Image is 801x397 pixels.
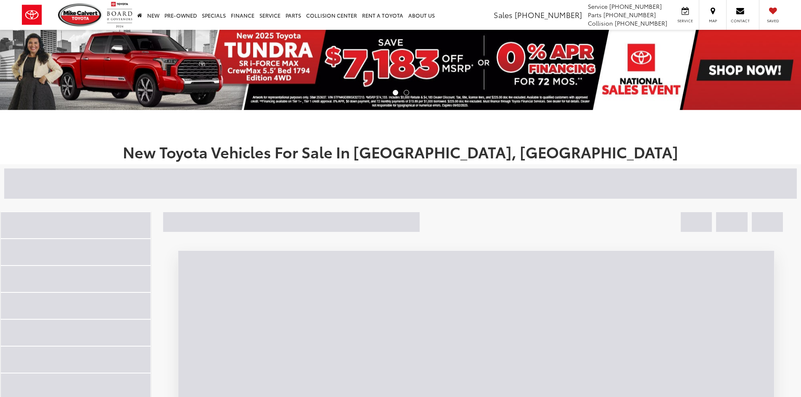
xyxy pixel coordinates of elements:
[494,9,513,20] span: Sales
[588,11,602,19] span: Parts
[588,19,613,27] span: Collision
[515,9,582,20] span: [PHONE_NUMBER]
[615,19,667,27] span: [PHONE_NUMBER]
[603,11,656,19] span: [PHONE_NUMBER]
[609,2,662,11] span: [PHONE_NUMBER]
[588,2,608,11] span: Service
[731,18,750,24] span: Contact
[676,18,695,24] span: Service
[703,18,722,24] span: Map
[58,3,103,26] img: Mike Calvert Toyota
[764,18,782,24] span: Saved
